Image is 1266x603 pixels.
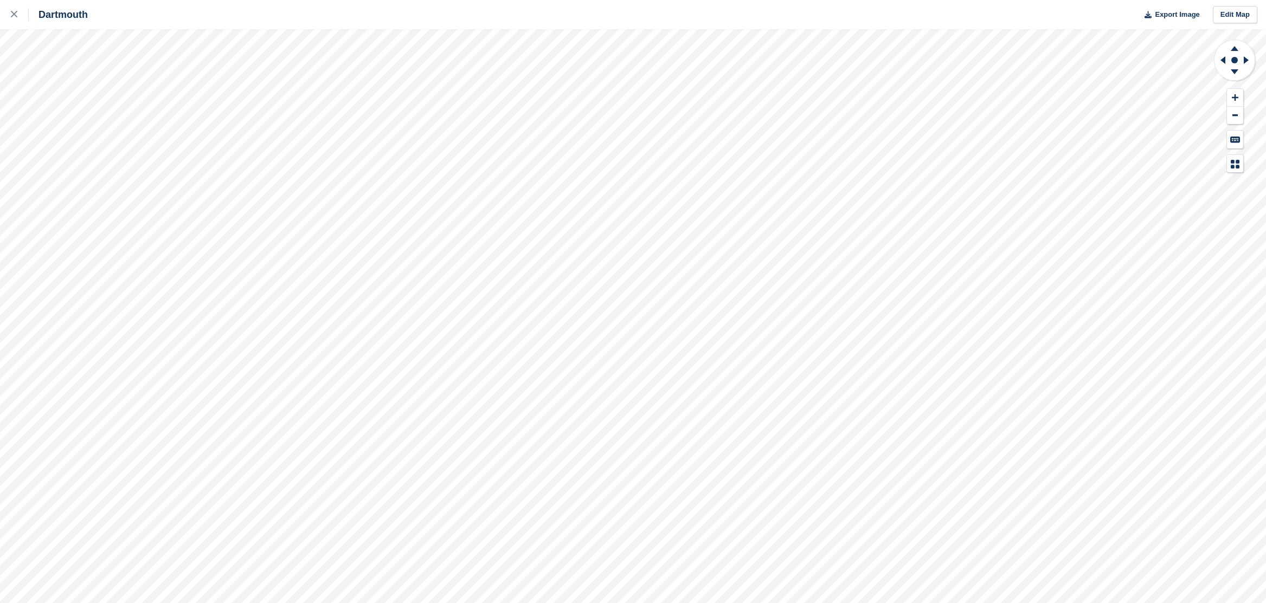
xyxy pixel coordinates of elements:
span: Export Image [1155,9,1199,20]
div: Dartmouth [29,8,88,21]
button: Zoom Out [1227,107,1243,125]
button: Map Legend [1227,155,1243,173]
button: Export Image [1138,6,1200,24]
a: Edit Map [1213,6,1257,24]
button: Keyboard Shortcuts [1227,131,1243,148]
button: Zoom In [1227,89,1243,107]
